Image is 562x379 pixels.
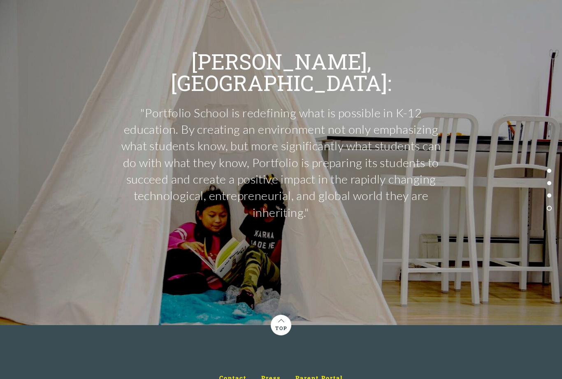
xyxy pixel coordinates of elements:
[271,316,291,330] a: Top
[116,51,446,93] h1: [PERSON_NAME], [GEOGRAPHIC_DATA]:
[116,105,446,221] p: "Portfolio School is redefining what is possible in K-12 education. By creating an environment no...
